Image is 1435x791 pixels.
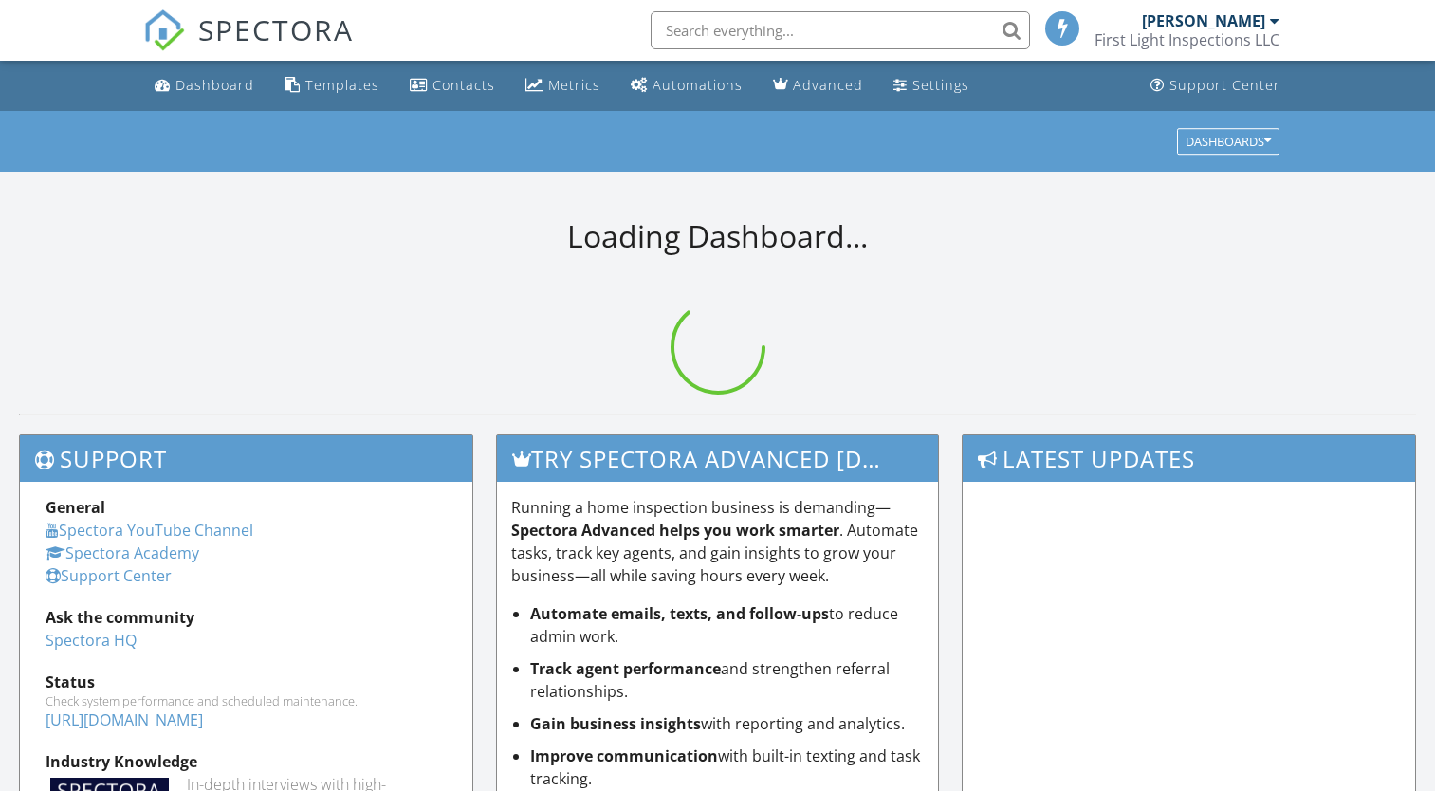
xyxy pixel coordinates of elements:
a: Support Center [1143,68,1288,103]
a: Spectora Academy [46,543,199,563]
div: [PERSON_NAME] [1142,11,1265,30]
div: Contacts [432,76,495,94]
strong: General [46,497,105,518]
strong: Improve communication [530,745,718,766]
div: Templates [305,76,379,94]
a: Advanced [765,68,871,103]
img: The Best Home Inspection Software - Spectora [143,9,185,51]
div: Ask the community [46,606,447,629]
li: and strengthen referral relationships. [530,657,924,703]
li: with built-in texting and task tracking. [530,745,924,790]
a: Settings [886,68,977,103]
div: Dashboard [175,76,254,94]
strong: Track agent performance [530,658,721,679]
li: to reduce admin work. [530,602,924,648]
div: Check system performance and scheduled maintenance. [46,693,447,708]
div: Industry Knowledge [46,750,447,773]
div: Status [46,671,447,693]
li: with reporting and analytics. [530,712,924,735]
h3: Latest Updates [963,435,1415,482]
a: Support Center [46,565,172,586]
div: First Light Inspections LLC [1095,30,1279,49]
div: Metrics [548,76,600,94]
a: Automations (Basic) [623,68,750,103]
div: Automations [653,76,743,94]
a: Contacts [402,68,503,103]
button: Dashboards [1177,128,1279,155]
h3: Support [20,435,472,482]
div: Advanced [793,76,863,94]
a: Dashboard [147,68,262,103]
a: [URL][DOMAIN_NAME] [46,709,203,730]
div: Settings [912,76,969,94]
a: Spectora HQ [46,630,137,651]
span: SPECTORA [198,9,354,49]
div: Support Center [1169,76,1280,94]
strong: Gain business insights [530,713,701,734]
p: Running a home inspection business is demanding— . Automate tasks, track key agents, and gain ins... [511,496,924,587]
a: SPECTORA [143,26,354,65]
a: Templates [277,68,387,103]
input: Search everything... [651,11,1030,49]
div: Dashboards [1186,135,1271,148]
a: Spectora YouTube Channel [46,520,253,541]
a: Metrics [518,68,608,103]
strong: Automate emails, texts, and follow-ups [530,603,829,624]
strong: Spectora Advanced helps you work smarter [511,520,839,541]
h3: Try spectora advanced [DATE] [497,435,938,482]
